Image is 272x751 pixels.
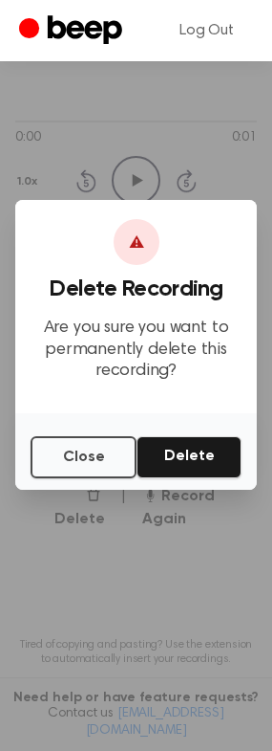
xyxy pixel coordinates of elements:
a: Log Out [160,8,253,54]
a: Beep [19,12,127,50]
button: Close [31,436,136,478]
h3: Delete Recording [31,276,241,302]
button: Delete [136,436,241,478]
p: Are you sure you want to permanently delete this recording? [31,318,241,383]
div: ⚠ [114,219,159,265]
